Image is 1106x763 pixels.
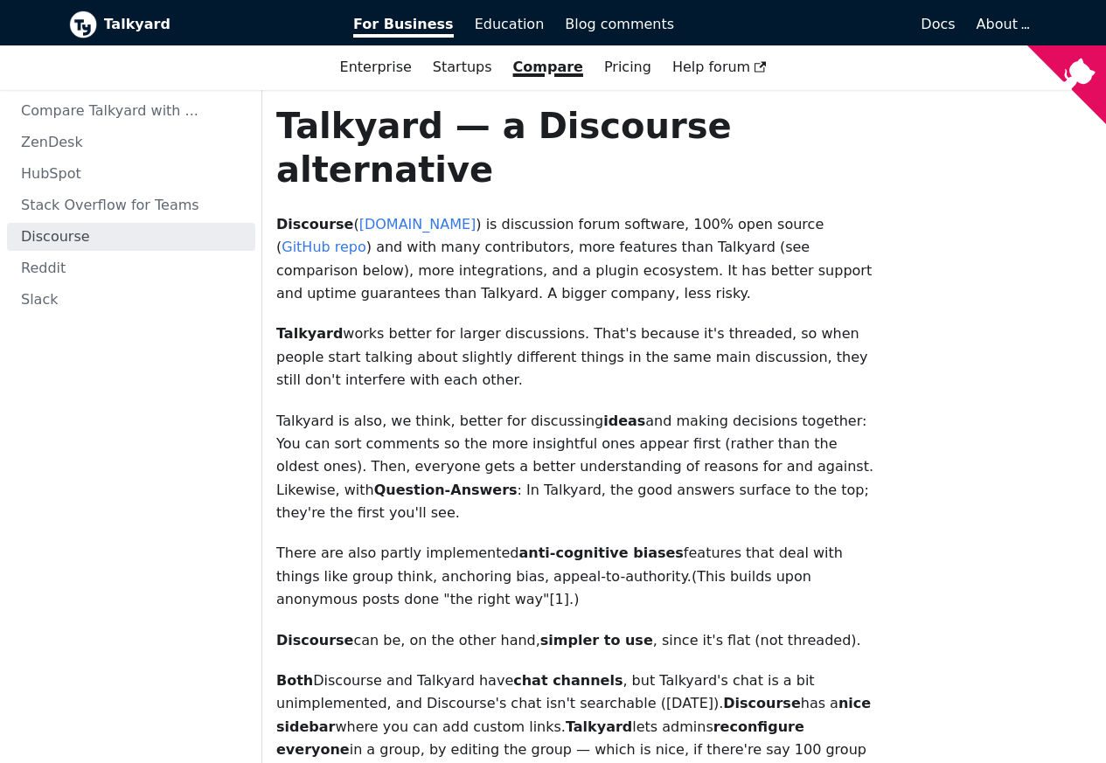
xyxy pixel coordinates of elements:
a: Reddit [7,254,255,282]
span: For Business [353,16,454,38]
strong: Question-Answers [374,482,518,498]
span: Blog comments [565,16,674,32]
strong: Discourse [276,216,353,232]
a: Compare Talkyard with ... [7,97,255,125]
a: Docs [685,10,966,39]
strong: ideas [603,413,645,429]
a: [DOMAIN_NAME] [359,216,476,232]
strong: chat channels [513,672,623,689]
p: There are also partly implemented features that deal with things like group think, anchoring bias... [276,542,881,611]
strong: Discourse [276,632,353,649]
strong: anti-cognitive biases [518,545,683,561]
a: Discourse [7,223,255,251]
strong: simpler to use [540,632,653,649]
b: Talkyard [104,13,330,36]
a: For Business [343,10,464,39]
strong: Both [276,672,313,689]
a: Slack [7,286,255,314]
a: Startups [422,52,503,82]
a: Compare [513,59,583,75]
span: Help forum [672,59,767,75]
span: Docs [921,16,955,32]
a: GitHub repo [282,239,366,255]
a: Blog comments [554,10,685,39]
a: Pricing [594,52,662,82]
a: Talkyard logoTalkyard [69,10,330,38]
a: Education [464,10,555,39]
a: HubSpot [7,160,255,188]
img: Talkyard logo [69,10,97,38]
strong: Talkyard [276,325,343,342]
p: works better for larger discussions. That's because it's threaded, so when people start talking a... [276,323,881,392]
strong: Talkyard [566,718,632,735]
p: can be, on the other hand, , since it's flat (not threaded). [276,629,881,652]
h1: Talkyard — a Discourse alternative [276,104,881,191]
strong: reconfigure everyone [276,718,804,758]
strong: Discourse [723,695,800,711]
a: About [977,16,1027,32]
a: Help forum [662,52,777,82]
p: Talkyard is also, we think, better for discussing and making decisions together: You can sort com... [276,410,881,525]
a: Enterprise [330,52,422,82]
span: Education [475,16,545,32]
a: Stack Overflow for Teams [7,191,255,219]
strong: nice sidebar [276,695,871,734]
a: ZenDesk [7,128,255,156]
p: ( ) is discussion forum software, 100% open source ( ) and with many contributors, more features ... [276,213,881,306]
